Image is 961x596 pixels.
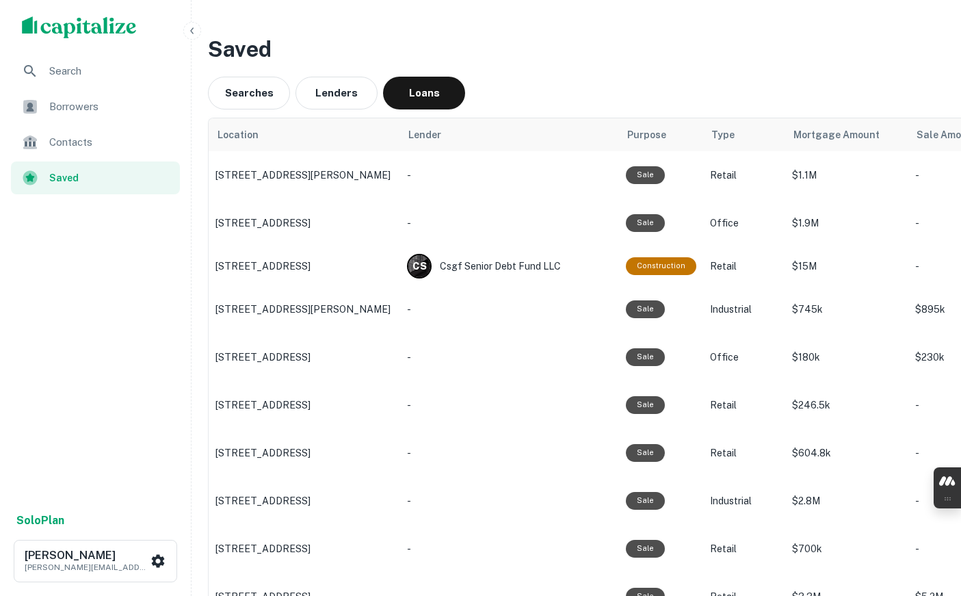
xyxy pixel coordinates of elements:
[792,259,901,274] p: $15M
[11,161,180,194] a: Saved
[626,396,665,413] div: Sale
[626,166,665,183] div: Sale
[407,168,612,183] p: -
[407,398,612,413] p: -
[792,398,901,413] p: $246.5k
[626,214,665,231] div: Sale
[407,541,612,556] p: -
[49,99,172,115] span: Borrowers
[792,350,901,365] p: $180k
[792,302,901,317] p: $745k
[407,254,612,278] div: Csgf Senior Debt Fund LLC
[407,350,612,365] p: -
[11,126,180,159] a: Contacts
[408,127,441,143] span: Lender
[792,541,901,556] p: $700k
[14,540,177,582] button: [PERSON_NAME][PERSON_NAME][EMAIL_ADDRESS]
[710,541,778,556] p: Retail
[215,495,393,507] p: [STREET_ADDRESS]
[215,260,393,272] p: [STREET_ADDRESS]
[16,514,64,527] strong: Solo Plan
[792,168,901,183] p: $1.1M
[710,350,778,365] p: Office
[626,257,696,274] div: This loan purpose was for construction
[626,492,665,509] div: Sale
[49,134,172,151] span: Contacts
[407,493,612,508] p: -
[215,169,393,181] p: [STREET_ADDRESS][PERSON_NAME]
[16,513,64,529] a: SoloPlan
[383,77,465,109] button: Loans
[407,302,612,317] p: -
[215,447,393,459] p: [STREET_ADDRESS]
[209,118,400,151] th: Location
[49,170,172,185] span: Saved
[710,259,778,274] p: Retail
[710,302,778,317] p: Industrial
[25,561,148,573] p: [PERSON_NAME][EMAIL_ADDRESS]
[703,118,785,151] th: Type
[412,259,426,274] p: C S
[711,127,735,143] span: Type
[627,127,666,143] span: Purpose
[215,399,393,411] p: [STREET_ADDRESS]
[626,444,665,461] div: Sale
[619,118,703,151] th: Purpose
[400,118,619,151] th: Lender
[215,543,393,555] p: [STREET_ADDRESS]
[792,445,901,461] p: $604.8k
[792,493,901,508] p: $2.8M
[407,445,612,461] p: -
[792,216,901,231] p: $1.9M
[626,300,665,318] div: Sale
[626,540,665,557] div: Sale
[407,216,612,231] p: -
[893,487,961,552] iframe: Chat Widget
[11,55,180,88] a: Search
[217,127,259,143] span: Location
[295,77,378,109] button: Lenders
[710,168,778,183] p: Retail
[626,348,665,365] div: Sale
[22,16,137,38] img: capitalize-logo.png
[49,63,172,79] span: Search
[710,398,778,413] p: Retail
[25,550,148,561] h6: [PERSON_NAME]
[710,445,778,461] p: Retail
[208,77,290,109] button: Searches
[793,127,880,143] span: Mortgage Amount
[11,90,180,123] a: Borrowers
[215,351,393,363] p: [STREET_ADDRESS]
[710,493,778,508] p: Industrial
[215,303,393,315] p: [STREET_ADDRESS][PERSON_NAME]
[710,216,778,231] p: Office
[215,217,393,229] p: [STREET_ADDRESS]
[785,118,908,151] th: Mortgage Amount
